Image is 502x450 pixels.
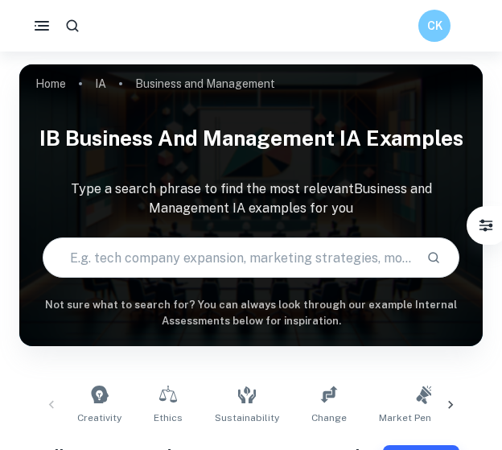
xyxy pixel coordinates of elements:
[311,411,347,425] span: Change
[95,72,106,95] a: IA
[35,72,66,95] a: Home
[135,75,275,93] p: Business and Management
[19,297,483,330] h6: Not sure what to search for? You can always look through our example Internal Assessments below f...
[420,244,447,271] button: Search
[77,411,121,425] span: Creativity
[19,116,483,160] h1: IB Business and Management IA examples
[43,235,414,280] input: E.g. tech company expansion, marketing strategies, motivation theories...
[19,180,483,218] p: Type a search phrase to find the most relevant Business and Management IA examples for you
[426,17,444,35] h6: CK
[470,209,502,242] button: Filter
[215,411,279,425] span: Sustainability
[379,411,469,425] span: Market Penetration
[418,10,451,42] button: CK
[154,411,183,425] span: Ethics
